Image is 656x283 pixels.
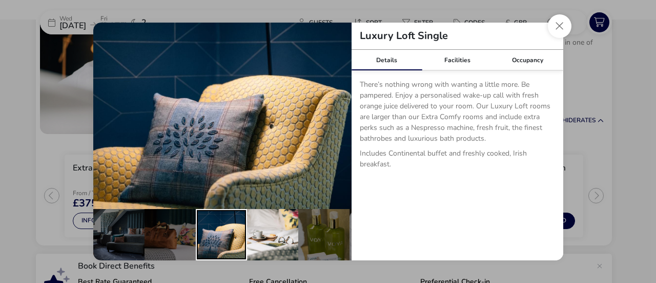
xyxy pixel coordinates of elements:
button: Close dialog [548,14,571,38]
div: Details [352,50,422,70]
h2: Luxury Loft Single [352,31,456,41]
div: details [93,23,563,261]
img: 2ed244bbe263073f5f5bc293facddf3d10c90342dae974e9c83aaa6c4cef1bbd [93,23,352,210]
p: Includes Continental buffet and freshly cooked, Irish breakfast. [360,148,555,174]
p: There’s nothing wrong with wanting a little more. Be pampered. Enjoy a personalised wake-up call ... [360,79,555,148]
div: Facilities [422,50,493,70]
div: Occupancy [493,50,563,70]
